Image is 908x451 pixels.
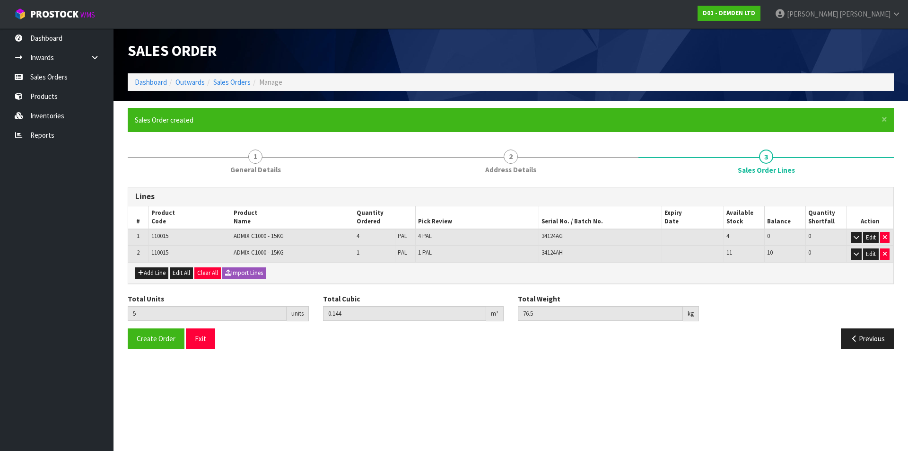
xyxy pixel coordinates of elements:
[231,206,354,229] th: Product Name
[135,267,168,279] button: Add Line
[863,248,879,260] button: Edit
[418,248,432,256] span: 1 PAL
[128,328,184,349] button: Create Order
[234,232,284,240] span: ADMIX C1000 - 15KG
[128,41,217,60] span: Sales Order
[683,306,699,321] div: kg
[137,232,140,240] span: 1
[787,9,838,18] span: [PERSON_NAME]
[287,306,309,321] div: units
[323,294,360,304] label: Total Cubic
[806,206,847,229] th: Quantity Shortfall
[724,206,765,229] th: Available Stock
[808,232,811,240] span: 0
[726,248,732,256] span: 11
[357,232,359,240] span: 4
[323,306,487,321] input: Total Cubic
[767,232,770,240] span: 0
[418,232,432,240] span: 4 PAL
[194,267,221,279] button: Clear All
[767,248,773,256] span: 10
[703,9,755,17] strong: D01 - DEMDEN LTD
[738,165,795,175] span: Sales Order Lines
[765,206,806,229] th: Balance
[80,10,95,19] small: WMS
[137,248,140,256] span: 2
[354,206,416,229] th: Quantity Ordered
[148,206,231,229] th: Product Code
[882,113,887,126] span: ×
[259,78,282,87] span: Manage
[137,334,175,343] span: Create Order
[662,206,724,229] th: Expiry Date
[541,232,563,240] span: 34124AG
[539,206,662,229] th: Serial No. / Batch No.
[841,328,894,349] button: Previous
[135,192,886,201] h3: Lines
[808,248,811,256] span: 0
[863,232,879,243] button: Edit
[518,306,683,321] input: Total Weight
[248,150,262,164] span: 1
[839,9,891,18] span: [PERSON_NAME]
[135,78,167,87] a: Dashboard
[504,150,518,164] span: 2
[128,180,894,356] span: Sales Order Lines
[398,232,407,240] span: PAL
[230,165,281,175] span: General Details
[398,248,407,256] span: PAL
[357,248,359,256] span: 1
[486,306,504,321] div: m³
[30,8,79,20] span: ProStock
[222,267,266,279] button: Import Lines
[847,206,893,229] th: Action
[151,232,168,240] span: 110015
[170,267,193,279] button: Edit All
[541,248,563,256] span: 34124AH
[213,78,251,87] a: Sales Orders
[234,248,284,256] span: ADMIX C1000 - 15KG
[186,328,215,349] button: Exit
[726,232,729,240] span: 4
[759,150,773,164] span: 3
[128,294,164,304] label: Total Units
[175,78,205,87] a: Outwards
[135,115,193,124] span: Sales Order created
[416,206,539,229] th: Pick Review
[518,294,560,304] label: Total Weight
[128,206,148,229] th: #
[128,306,287,321] input: Total Units
[14,8,26,20] img: cube-alt.png
[485,165,536,175] span: Address Details
[151,248,168,256] span: 110015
